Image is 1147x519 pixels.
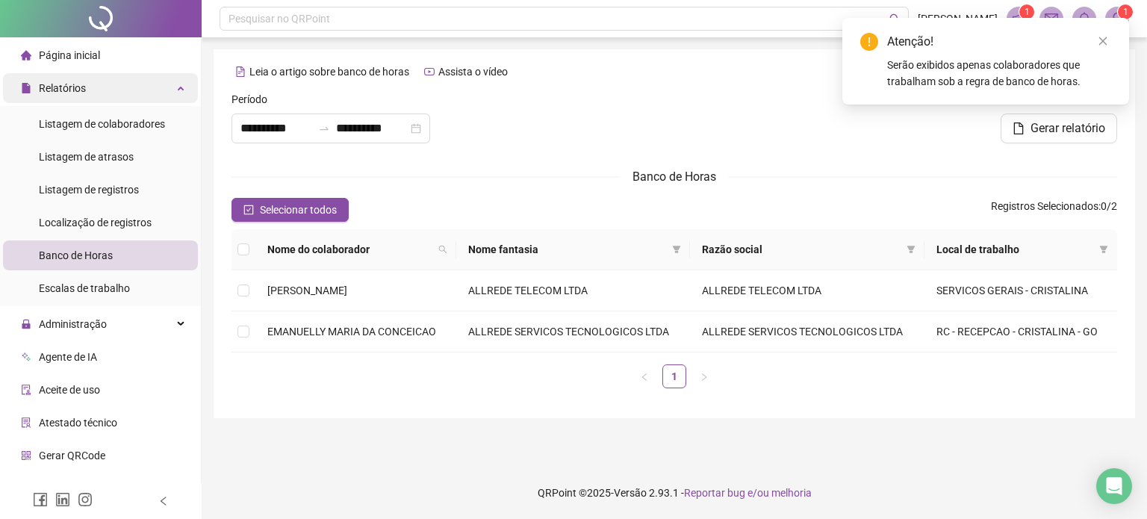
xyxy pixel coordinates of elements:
a: Close [1095,33,1111,49]
span: Versão [614,487,647,499]
span: filter [907,245,916,254]
button: Selecionar todos [231,198,349,222]
span: Relatórios [39,82,86,94]
span: Atestado técnico [39,417,117,429]
span: filter [669,238,684,261]
span: swap-right [318,122,330,134]
td: RC - RECEPCAO - CRISTALINA - GO [924,311,1117,352]
span: filter [904,238,918,261]
li: 1 [662,364,686,388]
span: left [158,496,169,506]
span: filter [1096,238,1111,261]
span: home [21,50,31,60]
span: Período [231,91,267,108]
span: bell [1078,12,1091,25]
span: search [435,238,450,261]
div: Atenção! [887,33,1111,51]
span: Razão social [702,241,900,258]
span: Listagem de registros [39,184,139,196]
span: filter [672,245,681,254]
span: filter [1099,245,1108,254]
li: Próxima página [692,364,716,388]
span: file-text [235,66,246,77]
span: facebook [33,492,48,507]
sup: 1 [1019,4,1034,19]
span: EMANUELLY MARIA DA CONCEICAO [267,326,436,338]
span: Administração [39,318,107,330]
span: youtube [424,66,435,77]
td: ALLREDE SERVICOS TECNOLOGICOS LTDA [456,311,690,352]
span: Reportar bug e/ou melhoria [684,487,812,499]
span: right [700,373,709,382]
span: left [640,373,649,382]
span: Gerar relatório [1031,119,1105,137]
span: Banco de Horas [632,170,716,184]
span: instagram [78,492,93,507]
span: : 0 / 2 [991,198,1117,222]
span: Listagem de colaboradores [39,118,165,130]
div: Serão exibidos apenas colaboradores que trabalham sob a regra de banco de horas. [887,57,1111,90]
li: Página anterior [632,364,656,388]
span: [PERSON_NAME] [918,10,998,27]
span: linkedin [55,492,70,507]
span: exclamation-circle [860,33,878,51]
span: [PERSON_NAME] [267,285,347,296]
span: close [1098,36,1108,46]
td: ALLREDE SERVICOS TECNOLOGICOS LTDA [690,311,924,352]
span: Leia o artigo sobre banco de horas [249,66,409,78]
span: Gerar QRCode [39,450,105,461]
button: left [632,364,656,388]
span: Página inicial [39,49,100,61]
sup: Atualize o seu contato no menu Meus Dados [1118,4,1133,19]
span: Localização de registros [39,217,152,229]
span: notification [1012,12,1025,25]
span: Listagem de atrasos [39,151,134,163]
img: 79420 [1106,7,1128,30]
span: 1 [1123,7,1128,17]
td: ALLREDE TELECOM LTDA [456,270,690,311]
span: Nome do colaborador [267,241,432,258]
td: SERVICOS GERAIS - CRISTALINA [924,270,1117,311]
span: file [21,83,31,93]
span: Local de trabalho [936,241,1093,258]
span: Aceite de uso [39,384,100,396]
span: Registros Selecionados [991,200,1098,212]
span: lock [21,319,31,329]
span: solution [21,417,31,428]
span: to [318,122,330,134]
span: Escalas de trabalho [39,282,130,294]
span: Banco de Horas [39,249,113,261]
span: audit [21,385,31,395]
footer: QRPoint © 2025 - 2.93.1 - [202,467,1147,519]
span: Agente de IA [39,351,97,363]
div: Open Intercom Messenger [1096,468,1132,504]
span: 1 [1025,7,1030,17]
a: 1 [663,365,686,388]
span: Nome fantasia [468,241,666,258]
span: Selecionar todos [260,202,337,218]
span: Assista o vídeo [438,66,508,78]
span: check-square [243,205,254,215]
span: search [438,245,447,254]
button: right [692,364,716,388]
span: qrcode [21,450,31,461]
span: Central de ajuda [39,482,114,494]
td: ALLREDE TELECOM LTDA [690,270,924,311]
span: file [1013,122,1025,134]
button: Gerar relatório [1001,114,1117,143]
span: search [889,13,901,25]
span: mail [1045,12,1058,25]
